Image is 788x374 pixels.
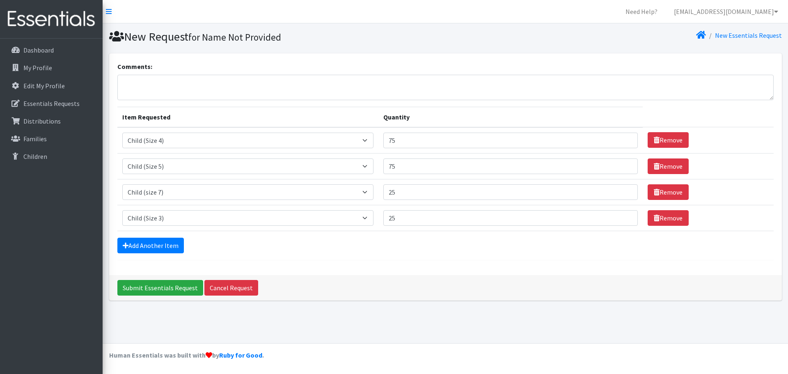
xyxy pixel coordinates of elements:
a: Dashboard [3,42,99,58]
a: Cancel Request [204,280,258,296]
a: Add Another Item [117,238,184,253]
a: Need Help? [619,3,664,20]
th: Quantity [378,107,643,127]
a: Remove [648,184,689,200]
p: Dashboard [23,46,54,54]
label: Comments: [117,62,152,71]
p: My Profile [23,64,52,72]
a: Essentials Requests [3,95,99,112]
p: Distributions [23,117,61,125]
p: Families [23,135,47,143]
a: Ruby for Good [219,351,262,359]
a: Distributions [3,113,99,129]
a: Remove [648,132,689,148]
h1: New Request [109,30,442,44]
input: Submit Essentials Request [117,280,203,296]
a: Remove [648,158,689,174]
a: Children [3,148,99,165]
a: Remove [648,210,689,226]
strong: Human Essentials was built with by . [109,351,264,359]
a: My Profile [3,60,99,76]
p: Children [23,152,47,161]
a: [EMAIL_ADDRESS][DOMAIN_NAME] [667,3,785,20]
a: New Essentials Request [715,31,782,39]
th: Item Requested [117,107,379,127]
p: Essentials Requests [23,99,80,108]
small: for Name Not Provided [188,31,281,43]
a: Families [3,131,99,147]
img: HumanEssentials [3,5,99,33]
a: Edit My Profile [3,78,99,94]
p: Edit My Profile [23,82,65,90]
